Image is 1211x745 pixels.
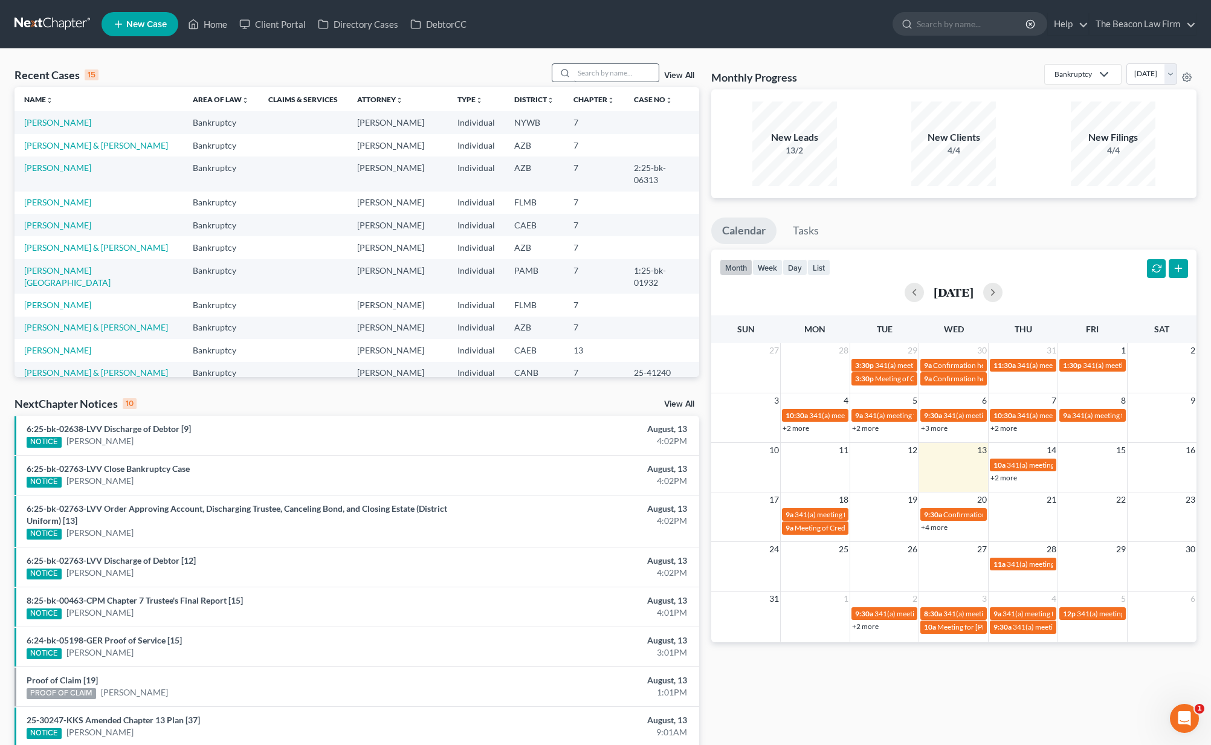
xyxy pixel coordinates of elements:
div: PROOF OF CLAIM [27,688,96,699]
span: 12 [906,443,919,457]
span: 10:30a [786,411,808,420]
td: Individual [448,339,505,361]
td: [PERSON_NAME] [347,317,448,339]
button: month [720,259,752,276]
a: Area of Lawunfold_more [193,95,249,104]
span: 21 [1045,492,1058,507]
button: day [783,259,807,276]
td: Bankruptcy [183,156,259,191]
i: unfold_more [665,97,673,104]
div: 4:02PM [475,567,687,579]
span: 1:30p [1063,361,1082,370]
span: 9 [1189,393,1196,408]
div: August, 13 [475,555,687,567]
span: 341(a) meeting for [PERSON_NAME] [943,609,1060,618]
span: Meeting for [PERSON_NAME] [937,622,1032,631]
div: NOTICE [27,477,62,488]
span: 341(a) meeting for [PERSON_NAME] [1072,411,1189,420]
td: Individual [448,192,505,214]
span: Meeting of Creditors for [PERSON_NAME] [875,374,1009,383]
span: 9:30a [924,411,942,420]
input: Search by name... [574,64,659,82]
span: 19 [906,492,919,507]
div: New Filings [1071,131,1155,144]
span: 3 [981,592,988,606]
span: Mon [804,324,825,334]
div: 4/4 [911,144,996,156]
span: Confirmation hearing for [PERSON_NAME] & [PERSON_NAME] [933,374,1134,383]
a: [PERSON_NAME] [66,435,134,447]
span: 341(a) meeting for [PERSON_NAME] [1077,609,1193,618]
a: [PERSON_NAME] & [PERSON_NAME] [24,140,168,150]
span: 341(a) meeting for [PERSON_NAME] & [PERSON_NAME] De [PERSON_NAME] [809,411,1058,420]
td: AZB [505,156,564,191]
td: FLMB [505,192,564,214]
span: 12p [1063,609,1076,618]
a: [PERSON_NAME] [24,197,91,207]
a: [PERSON_NAME] [24,163,91,173]
span: 341(a) meeting for [PERSON_NAME] [1017,411,1134,420]
a: [PERSON_NAME] [66,475,134,487]
a: Nameunfold_more [24,95,53,104]
td: Individual [448,294,505,316]
i: unfold_more [396,97,403,104]
a: [PERSON_NAME] [101,686,168,698]
td: 13 [564,339,624,361]
td: 7 [564,317,624,339]
button: list [807,259,830,276]
span: 10a [924,622,936,631]
span: Sat [1154,324,1169,334]
a: 6:25-bk-02763-LVV Order Approving Account, Discharging Trustee, Canceling Bond, and Closing Estat... [27,503,447,526]
td: AZB [505,317,564,339]
div: August, 13 [475,463,687,475]
a: [PERSON_NAME] & [PERSON_NAME] [24,242,168,253]
div: Recent Cases [15,68,98,82]
td: 25-41240 [624,362,699,384]
span: 341(a) meeting for [PERSON_NAME] [1007,560,1123,569]
span: 8:30a [924,609,942,618]
td: [PERSON_NAME] [347,259,448,294]
td: 7 [564,294,624,316]
span: 9a [1063,411,1071,420]
div: 4:02PM [475,515,687,527]
div: 3:01PM [475,647,687,659]
td: 7 [564,192,624,214]
td: Individual [448,214,505,236]
span: 23 [1184,492,1196,507]
span: 9:30a [924,510,942,519]
td: Bankruptcy [183,362,259,384]
td: Bankruptcy [183,214,259,236]
span: 29 [1115,542,1127,556]
span: 341(a) meeting for [PERSON_NAME] [1083,361,1200,370]
a: [PERSON_NAME] & [PERSON_NAME] [24,367,168,378]
span: 4 [1050,592,1058,606]
span: Sun [737,324,755,334]
div: NOTICE [27,569,62,579]
a: Calendar [711,218,777,244]
a: Client Portal [233,13,312,35]
th: Claims & Services [259,87,347,111]
a: +2 more [990,424,1017,433]
td: Bankruptcy [183,134,259,156]
div: New Leads [752,131,837,144]
span: 6 [981,393,988,408]
span: 2 [1189,343,1196,358]
button: week [752,259,783,276]
span: 26 [906,542,919,556]
div: August, 13 [475,503,687,515]
td: AZB [505,236,564,259]
a: +2 more [852,424,879,433]
div: 13/2 [752,144,837,156]
td: Individual [448,362,505,384]
a: 25-30247-KKS Amended Chapter 13 Plan [37] [27,715,200,725]
td: 7 [564,362,624,384]
span: 3 [773,393,780,408]
a: 6:25-bk-02763-LVV Discharge of Debtor [12] [27,555,196,566]
td: 7 [564,214,624,236]
span: 341(a) meeting for [PERSON_NAME] [864,411,981,420]
td: Bankruptcy [183,294,259,316]
a: [PERSON_NAME][GEOGRAPHIC_DATA] [24,265,111,288]
span: Wed [944,324,964,334]
span: 31 [768,592,780,606]
a: [PERSON_NAME] [66,527,134,539]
